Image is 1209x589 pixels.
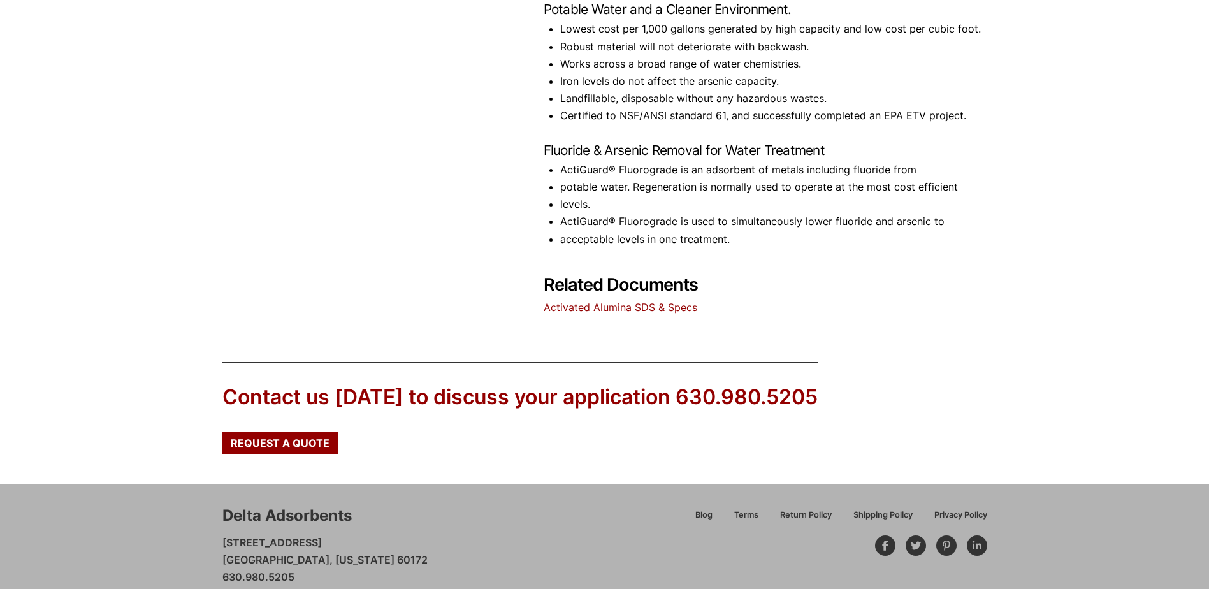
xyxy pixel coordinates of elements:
span: Request a Quote [231,438,329,448]
span: Privacy Policy [934,511,987,520]
li: Iron levels do not affect the arsenic capacity. [560,73,987,90]
span: Blog [695,511,713,520]
span: Shipping Policy [853,511,913,520]
li: Landfillable, disposable without any hazardous wastes. [560,90,987,107]
li: potable water. Regeneration is normally used to operate at the most cost efficient [560,178,987,196]
div: Contact us [DATE] to discuss your application 630.980.5205 [222,383,818,412]
li: Works across a broad range of water chemistries. [560,55,987,73]
a: Terms [723,508,769,530]
span: Terms [734,511,758,520]
a: Activated Alumina SDS & Specs [544,301,697,314]
h3: Potable Water and a Cleaner Environment. [544,1,987,18]
li: Certified to NSF/ANSI standard 61, and successfully completed an EPA ETV project. [560,107,987,124]
li: ActiGuard® Fluorograde is used to simultaneously lower fluoride and arsenic to [560,213,987,230]
a: Return Policy [769,508,843,530]
a: Privacy Policy [923,508,987,530]
li: acceptable levels in one treatment. [560,231,987,248]
a: Blog [684,508,723,530]
div: Delta Adsorbents [222,505,352,527]
li: Robust material will not deteriorate with backwash. [560,38,987,55]
li: levels. [560,196,987,213]
a: Request a Quote [222,432,338,454]
span: Return Policy [780,511,832,520]
li: Lowest cost per 1,000 gallons generated by high capacity and low cost per cubic foot. [560,20,987,38]
a: Shipping Policy [843,508,923,530]
li: ActiGuard® Fluorograde is an adsorbent of metals including fluoride from [560,161,987,178]
h3: Fluoride & Arsenic Removal for Water Treatment [544,142,987,159]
